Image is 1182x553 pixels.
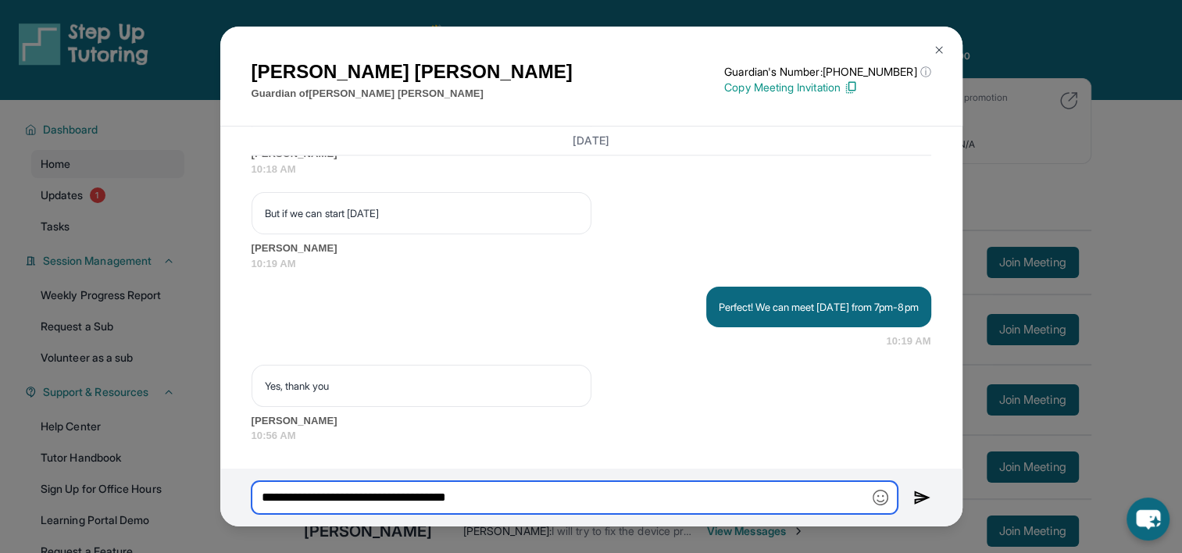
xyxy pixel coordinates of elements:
[933,44,945,56] img: Close Icon
[252,133,931,148] h3: [DATE]
[252,428,931,444] span: 10:56 AM
[252,256,931,272] span: 10:19 AM
[252,162,931,177] span: 10:18 AM
[1127,498,1170,541] button: chat-button
[252,413,931,429] span: [PERSON_NAME]
[913,488,931,507] img: Send icon
[724,80,930,95] p: Copy Meeting Invitation
[252,86,573,102] p: Guardian of [PERSON_NAME] [PERSON_NAME]
[724,64,930,80] p: Guardian's Number: [PHONE_NUMBER]
[886,334,930,349] span: 10:19 AM
[719,299,919,315] p: Perfect! We can meet [DATE] from 7pm-8pm
[252,241,931,256] span: [PERSON_NAME]
[920,64,930,80] span: ⓘ
[844,80,858,95] img: Copy Icon
[252,58,573,86] h1: [PERSON_NAME] [PERSON_NAME]
[873,490,888,505] img: Emoji
[265,205,578,221] p: But if we can start [DATE]
[265,378,578,394] p: Yes, thank you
